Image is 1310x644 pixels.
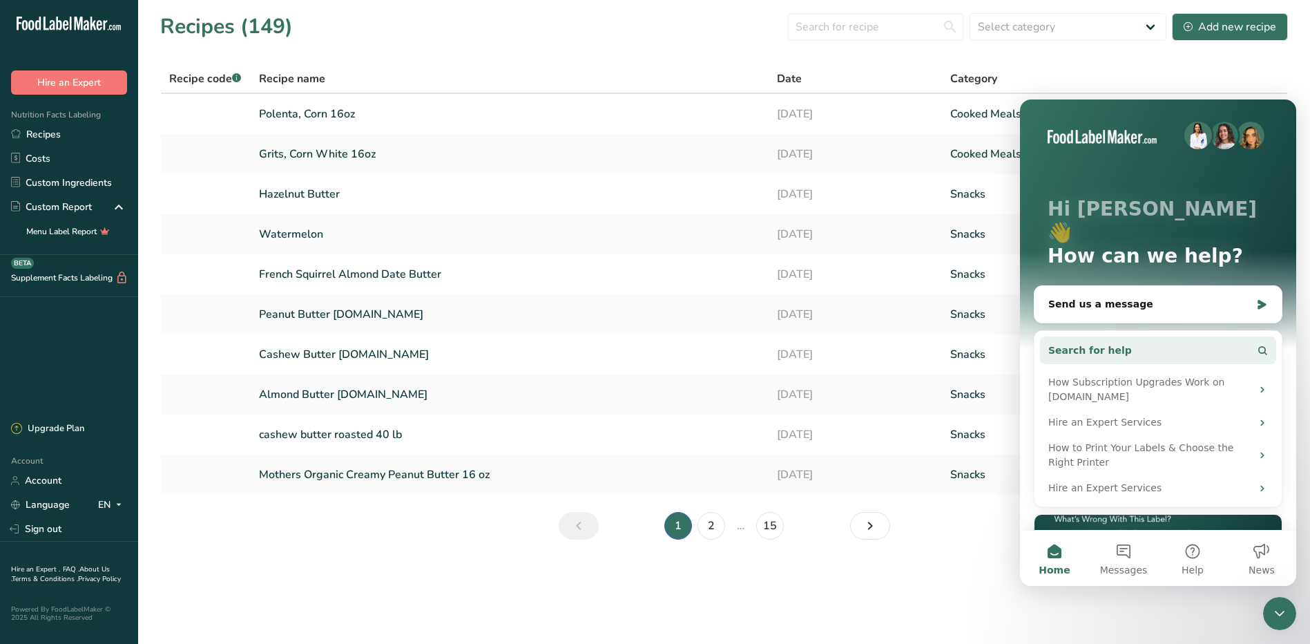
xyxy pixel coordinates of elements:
[259,300,761,329] a: Peanut Butter [DOMAIN_NAME]
[259,180,761,209] a: Hazelnut Butter
[559,512,599,540] a: Previous page
[259,140,761,169] a: Grits, Corn White 16oz
[11,565,110,584] a: About Us .
[229,466,255,475] span: News
[850,512,890,540] a: Next page
[1172,13,1288,41] button: Add new recipe
[777,460,933,489] a: [DATE]
[259,220,761,249] a: Watermelon
[697,512,725,540] a: Page 2.
[1263,597,1296,630] iframe: Intercom live chat
[950,220,1222,249] a: Snacks
[15,415,262,512] img: [Free Webinar] What's wrong with this Label?
[11,200,92,214] div: Custom Report
[950,100,1222,129] a: Cooked Meals, Salads, & Sauces
[259,340,761,369] a: Cashew Butter [DOMAIN_NAME]
[787,13,964,41] input: Search for recipe
[11,493,70,517] a: Language
[777,70,802,87] span: Date
[950,300,1222,329] a: Snacks
[11,70,127,95] button: Hire an Expert
[11,565,60,574] a: Hire an Expert .
[950,180,1222,209] a: Snacks
[950,70,997,87] span: Category
[777,340,933,369] a: [DATE]
[259,380,761,409] a: Almond Butter [DOMAIN_NAME]
[259,100,761,129] a: Polenta, Corn 16oz
[19,466,50,475] span: Home
[777,180,933,209] a: [DATE]
[777,420,933,449] a: [DATE]
[259,420,761,449] a: cashew butter roasted 40 lb
[777,380,933,409] a: [DATE]
[63,565,79,574] a: FAQ .
[207,431,276,486] button: News
[259,460,761,489] a: Mothers Organic Creamy Peanut Butter 16 oz
[12,574,78,584] a: Terms & Conditions .
[11,605,127,622] div: Powered By FoodLabelMaker © 2025 All Rights Reserved
[950,140,1222,169] a: Cooked Meals, Salads, & Sauces
[756,512,784,540] a: Page 15.
[777,100,933,129] a: [DATE]
[1184,19,1276,35] div: Add new recipe
[777,300,933,329] a: [DATE]
[160,11,293,42] h1: Recipes (149)
[169,71,241,86] span: Recipe code
[80,466,128,475] span: Messages
[138,431,207,486] button: Help
[259,260,761,289] a: French Squirrel Almond Date Butter
[11,258,34,269] div: BETA
[162,466,184,475] span: Help
[950,420,1222,449] a: Snacks
[1020,100,1296,586] iframe: Intercom live chat
[777,260,933,289] a: [DATE]
[14,415,262,589] div: [Free Webinar] What's wrong with this Label?
[950,460,1222,489] a: Snacks
[950,340,1222,369] a: Snacks
[11,422,84,436] div: Upgrade Plan
[777,220,933,249] a: [DATE]
[777,140,933,169] a: [DATE]
[78,574,121,584] a: Privacy Policy
[950,380,1222,409] a: Snacks
[69,431,138,486] button: Messages
[950,260,1222,289] a: Snacks
[98,497,127,513] div: EN
[259,70,325,87] span: Recipe name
